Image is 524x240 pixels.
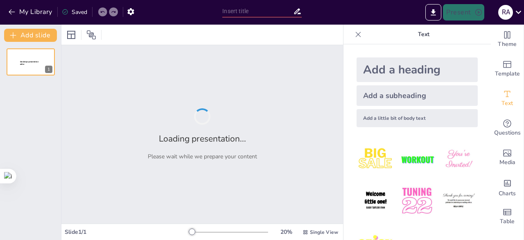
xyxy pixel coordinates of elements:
[222,5,293,17] input: Insert title
[357,182,395,220] img: 4.jpeg
[65,28,78,41] div: Layout
[65,228,190,236] div: Slide 1 / 1
[62,8,87,16] div: Saved
[440,182,478,220] img: 6.jpeg
[159,133,246,144] h2: Loading presentation...
[491,84,524,113] div: Add text boxes
[491,172,524,202] div: Add charts and graphs
[357,85,478,106] div: Add a subheading
[501,99,513,108] span: Text
[491,143,524,172] div: Add images, graphics, shapes or video
[491,54,524,84] div: Add ready made slides
[498,5,513,20] div: R A
[499,158,515,167] span: Media
[500,217,515,226] span: Table
[499,189,516,198] span: Charts
[86,30,96,40] span: Position
[6,5,56,18] button: My Library
[491,113,524,143] div: Get real-time input from your audience
[20,61,38,65] span: Sendsteps presentation editor
[491,25,524,54] div: Change the overall theme
[357,57,478,82] div: Add a heading
[148,153,257,160] p: Please wait while we prepare your content
[45,66,52,73] div: 1
[398,182,436,220] img: 5.jpeg
[276,228,296,236] div: 20 %
[498,40,517,49] span: Theme
[310,229,338,235] span: Single View
[494,128,521,137] span: Questions
[491,202,524,231] div: Add a table
[398,140,436,178] img: 2.jpeg
[357,109,478,127] div: Add a little bit of body text
[498,4,513,21] button: R A
[440,140,478,178] img: 3.jpeg
[357,140,395,178] img: 1.jpeg
[425,4,441,21] button: Export to PowerPoint
[495,69,520,78] span: Template
[7,48,55,75] div: 1
[443,4,484,21] button: Present
[365,25,483,44] p: Text
[4,29,57,42] button: Add slide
